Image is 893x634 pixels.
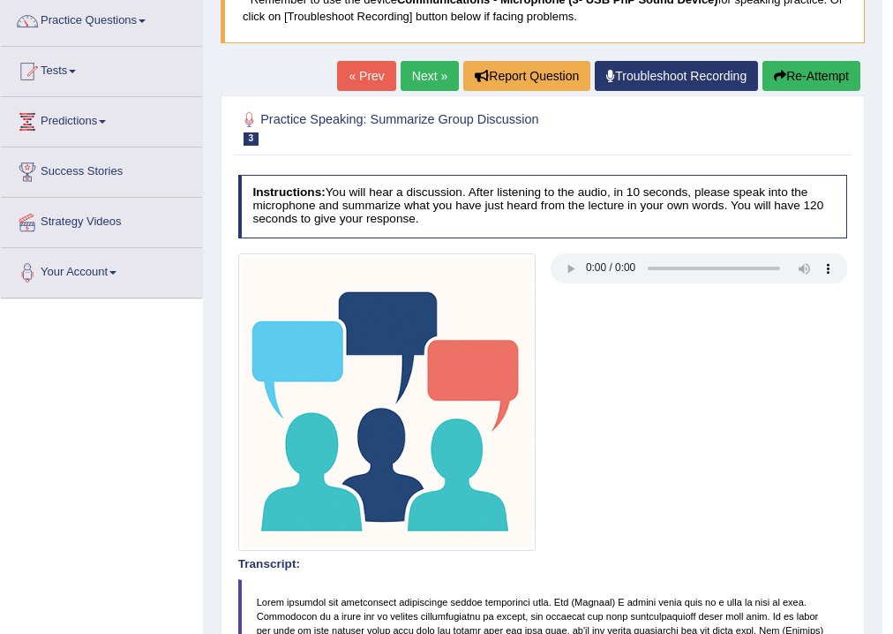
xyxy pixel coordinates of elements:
a: Tests [1,47,202,91]
a: Strategy Videos [1,198,202,242]
a: Next » [401,61,459,91]
h2: Practice Speaking: Summarize Group Discussion [238,109,616,146]
h4: You will hear a discussion. After listening to the audio, in 10 seconds, please speak into the mi... [238,175,848,238]
button: Re-Attempt [762,61,860,91]
b: Instructions: [252,185,325,199]
a: Predictions [1,97,202,141]
a: Success Stories [1,147,202,192]
button: Report Question [463,61,590,91]
a: Your Account [1,248,202,292]
a: Troubleshoot Recording [595,61,758,91]
span: 3 [244,132,259,146]
a: « Prev [337,61,395,91]
h4: Transcript: [238,558,848,571]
